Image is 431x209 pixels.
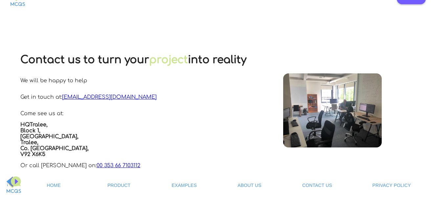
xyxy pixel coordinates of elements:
a: Product [104,179,133,191]
a: About Us [235,179,264,191]
img: MCQS-full.svg [7,176,21,193]
p: Come see us at: [20,111,63,117]
span: Examples [171,183,197,188]
span: Product [107,183,130,188]
span: Contact Us [302,183,332,188]
a: Examples [170,179,199,191]
a: project [149,54,188,65]
p: Or call [PERSON_NAME] on: [20,163,140,169]
span: About Us [238,183,261,188]
h1: Contact us to turn your into reality [20,54,246,65]
a: Privacy Policy [370,179,413,191]
span: Privacy Policy [372,183,411,188]
a: [EMAIL_ADDRESS][DOMAIN_NAME] [62,94,157,100]
p: Get in touch at: [20,94,157,100]
span: Home [47,183,61,188]
img: office.jpg [283,73,382,147]
a: Home [39,179,68,191]
a: Contact Us [300,179,334,191]
p: We will be happy to help [20,78,87,84]
b: HQTralee, Block 1, [GEOGRAPHIC_DATA], Tralee, Co. [GEOGRAPHIC_DATA], V92 X6K5 [20,122,89,157]
a: 00 353 66 7103112 [97,163,140,169]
